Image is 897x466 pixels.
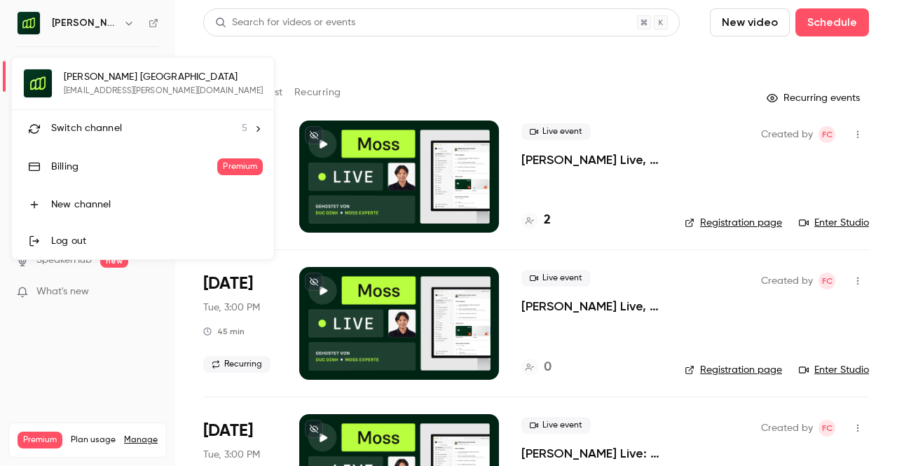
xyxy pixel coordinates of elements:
span: 5 [242,121,247,136]
div: New channel [51,198,263,212]
span: Switch channel [51,121,122,136]
span: Premium [217,158,263,175]
div: Log out [51,234,263,248]
div: Billing [51,160,217,174]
